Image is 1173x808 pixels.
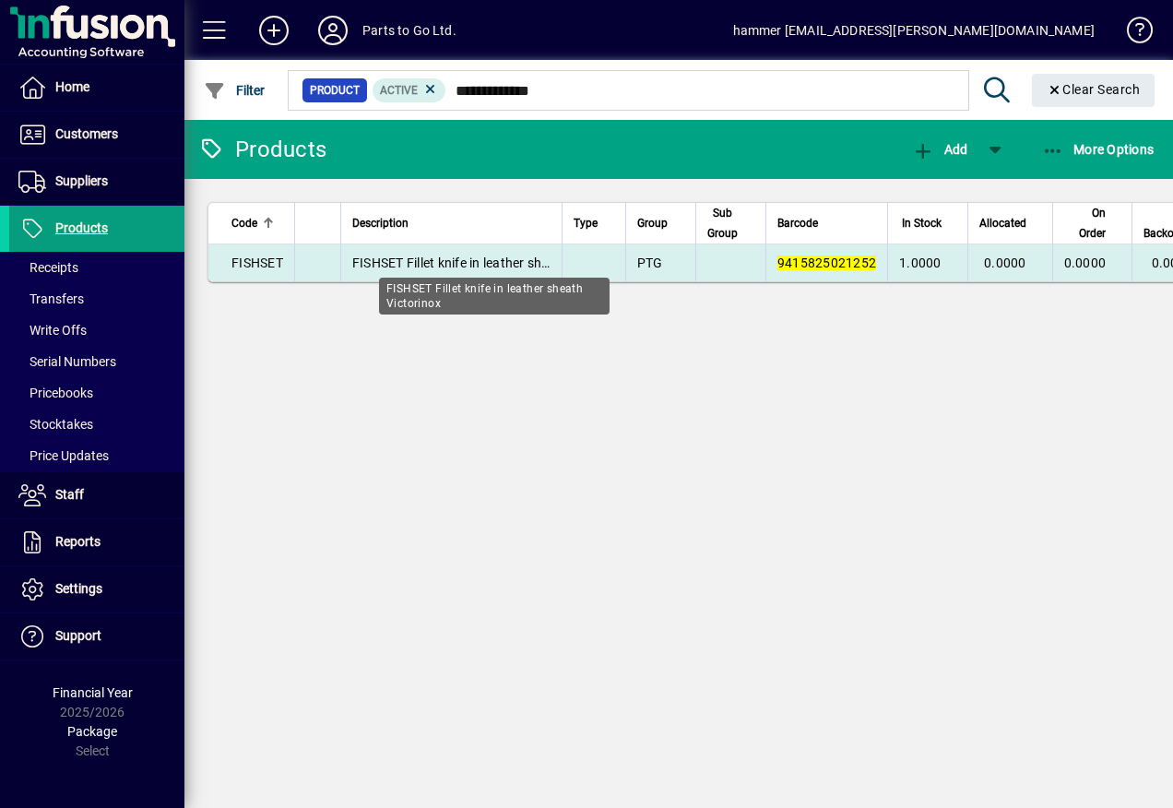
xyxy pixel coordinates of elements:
[9,377,184,409] a: Pricebooks
[637,255,663,270] span: PTG
[907,133,972,166] button: Add
[18,448,109,463] span: Price Updates
[777,213,876,233] div: Barcode
[707,203,738,244] span: Sub Group
[303,14,362,47] button: Profile
[9,65,184,111] a: Home
[55,534,101,549] span: Reports
[899,255,942,270] span: 1.0000
[231,213,283,233] div: Code
[352,213,409,233] span: Description
[18,291,84,306] span: Transfers
[9,112,184,158] a: Customers
[55,581,102,596] span: Settings
[1047,82,1141,97] span: Clear Search
[637,213,668,233] span: Group
[9,613,184,659] a: Support
[55,487,84,502] span: Staff
[979,213,1026,233] span: Allocated
[18,386,93,400] span: Pricebooks
[55,220,108,235] span: Products
[204,83,266,98] span: Filter
[902,213,942,233] span: In Stock
[199,74,270,107] button: Filter
[1064,255,1107,270] span: 0.0000
[777,255,876,270] em: 9415825021252
[979,213,1043,233] div: Allocated
[1064,203,1107,244] span: On Order
[55,126,118,141] span: Customers
[373,78,446,102] mat-chip: Activation Status: Active
[55,79,89,94] span: Home
[231,255,283,270] span: FISHSET
[231,213,257,233] span: Code
[1064,203,1123,244] div: On Order
[9,472,184,518] a: Staff
[67,724,117,739] span: Package
[899,213,958,233] div: In Stock
[777,213,818,233] span: Barcode
[9,159,184,205] a: Suppliers
[244,14,303,47] button: Add
[198,135,326,164] div: Products
[1113,4,1150,64] a: Knowledge Base
[1037,133,1159,166] button: More Options
[310,81,360,100] span: Product
[18,323,87,338] span: Write Offs
[379,278,610,315] div: FISHSET Fillet knife in leather sheath Victorinox
[352,213,551,233] div: Description
[984,255,1026,270] span: 0.0000
[18,354,116,369] span: Serial Numbers
[9,519,184,565] a: Reports
[9,346,184,377] a: Serial Numbers
[55,628,101,643] span: Support
[18,260,78,275] span: Receipts
[1032,74,1155,107] button: Clear
[9,440,184,471] a: Price Updates
[637,213,684,233] div: Group
[352,255,632,270] span: FISHSET Fillet knife in leather sheath Victorinox
[362,16,456,45] div: Parts to Go Ltd.
[574,213,598,233] span: Type
[912,142,967,157] span: Add
[9,315,184,346] a: Write Offs
[9,566,184,612] a: Settings
[55,173,108,188] span: Suppliers
[9,252,184,283] a: Receipts
[18,417,93,432] span: Stocktakes
[574,213,614,233] div: Type
[9,283,184,315] a: Transfers
[1042,142,1155,157] span: More Options
[53,685,133,700] span: Financial Year
[9,409,184,440] a: Stocktakes
[707,203,754,244] div: Sub Group
[733,16,1095,45] div: hammer [EMAIL_ADDRESS][PERSON_NAME][DOMAIN_NAME]
[380,84,418,97] span: Active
